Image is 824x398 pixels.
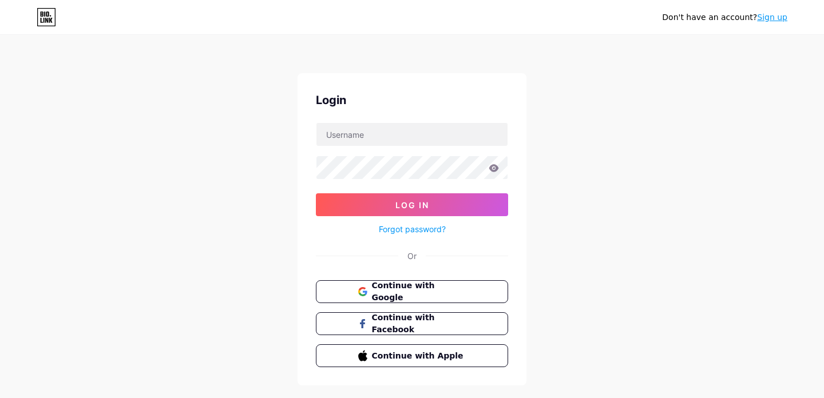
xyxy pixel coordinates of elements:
button: Continue with Facebook [316,312,508,335]
button: Continue with Apple [316,344,508,367]
input: Username [316,123,508,146]
span: Continue with Facebook [372,312,466,336]
div: Or [407,250,417,262]
div: Login [316,91,508,109]
span: Log In [395,200,429,210]
div: Don't have an account? [662,11,787,23]
button: Log In [316,193,508,216]
a: Sign up [757,13,787,22]
span: Continue with Apple [372,350,466,362]
a: Forgot password? [379,223,446,235]
span: Continue with Google [372,280,466,304]
button: Continue with Google [316,280,508,303]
